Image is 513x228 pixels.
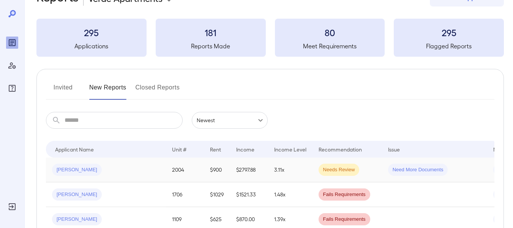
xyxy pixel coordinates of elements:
div: Method [493,145,512,154]
h3: 80 [275,26,385,38]
div: Income Level [274,145,306,154]
div: Rent [210,145,222,154]
button: Closed Reports [136,81,180,100]
h5: Meet Requirements [275,41,385,51]
h3: 295 [36,26,147,38]
button: New Reports [89,81,126,100]
td: 1706 [166,182,204,207]
div: Manage Users [6,59,18,72]
h5: Reports Made [156,41,266,51]
td: $900 [204,158,230,182]
div: FAQ [6,82,18,94]
div: Issue [388,145,400,154]
td: 2004 [166,158,204,182]
span: [PERSON_NAME] [52,216,102,223]
div: Applicant Name [55,145,94,154]
div: Recommendation [319,145,362,154]
h5: Applications [36,41,147,51]
span: Needs Review [319,166,360,174]
h3: 181 [156,26,266,38]
span: Fails Requirements [319,216,370,223]
div: Log Out [6,201,18,213]
td: 1.48x [268,182,313,207]
h3: 295 [394,26,504,38]
h5: Flagged Reports [394,41,504,51]
span: [PERSON_NAME] [52,191,102,198]
div: Income [236,145,254,154]
td: 3.11x [268,158,313,182]
div: Newest [192,112,268,129]
td: $1521.33 [230,182,268,207]
span: Need More Documents [388,166,448,174]
span: Fails Requirements [319,191,370,198]
span: [PERSON_NAME] [52,166,102,174]
td: $1029 [204,182,230,207]
summary: 295Applications181Reports Made80Meet Requirements295Flagged Reports [36,19,504,57]
button: Invited [46,81,80,100]
td: $2797.88 [230,158,268,182]
div: Reports [6,37,18,49]
div: Unit # [172,145,186,154]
